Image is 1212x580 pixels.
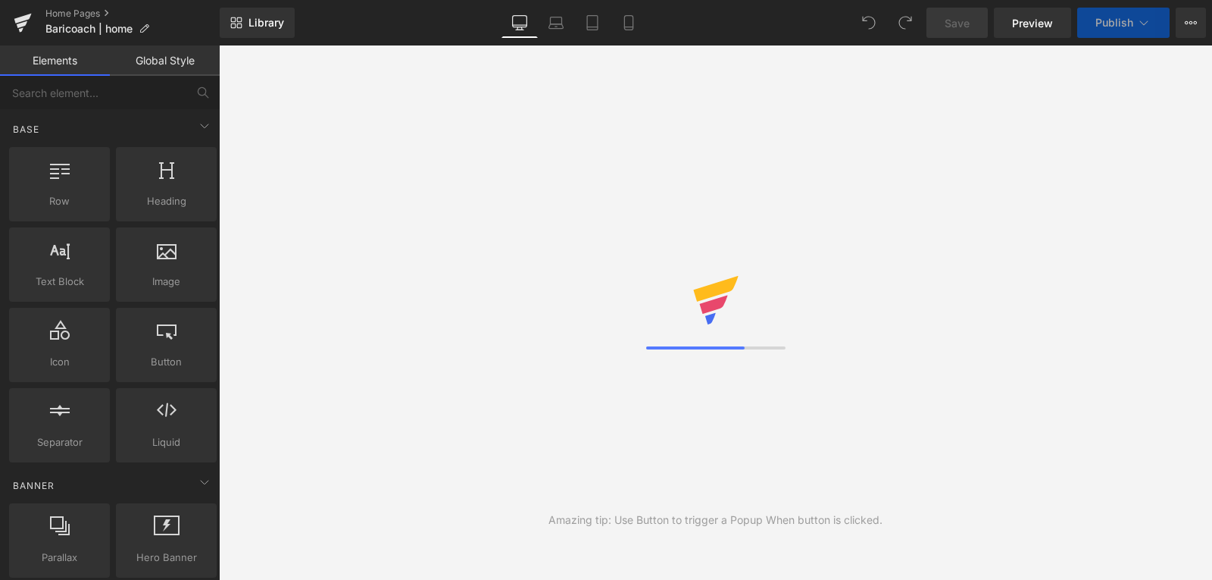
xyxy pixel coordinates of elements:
a: Global Style [110,45,220,76]
span: Base [11,122,41,136]
button: Redo [890,8,920,38]
span: Row [14,193,105,209]
span: Separator [14,434,105,450]
a: Tablet [574,8,611,38]
span: Publish [1095,17,1133,29]
button: Undo [854,8,884,38]
span: Liquid [120,434,212,450]
span: Baricoach | home [45,23,133,35]
span: Preview [1012,15,1053,31]
a: Mobile [611,8,647,38]
a: Home Pages [45,8,220,20]
span: Banner [11,478,56,493]
span: Hero Banner [120,550,212,566]
span: Heading [120,193,212,209]
button: More [1176,8,1206,38]
span: Library [248,16,284,30]
span: Button [120,354,212,370]
a: New Library [220,8,295,38]
a: Desktop [501,8,538,38]
span: Text Block [14,274,105,290]
span: Save [945,15,970,31]
span: Image [120,274,212,290]
span: Icon [14,354,105,370]
a: Laptop [538,8,574,38]
div: Amazing tip: Use Button to trigger a Popup When button is clicked. [548,512,882,528]
button: Publish [1077,8,1170,38]
span: Parallax [14,550,105,566]
a: Preview [994,8,1071,38]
